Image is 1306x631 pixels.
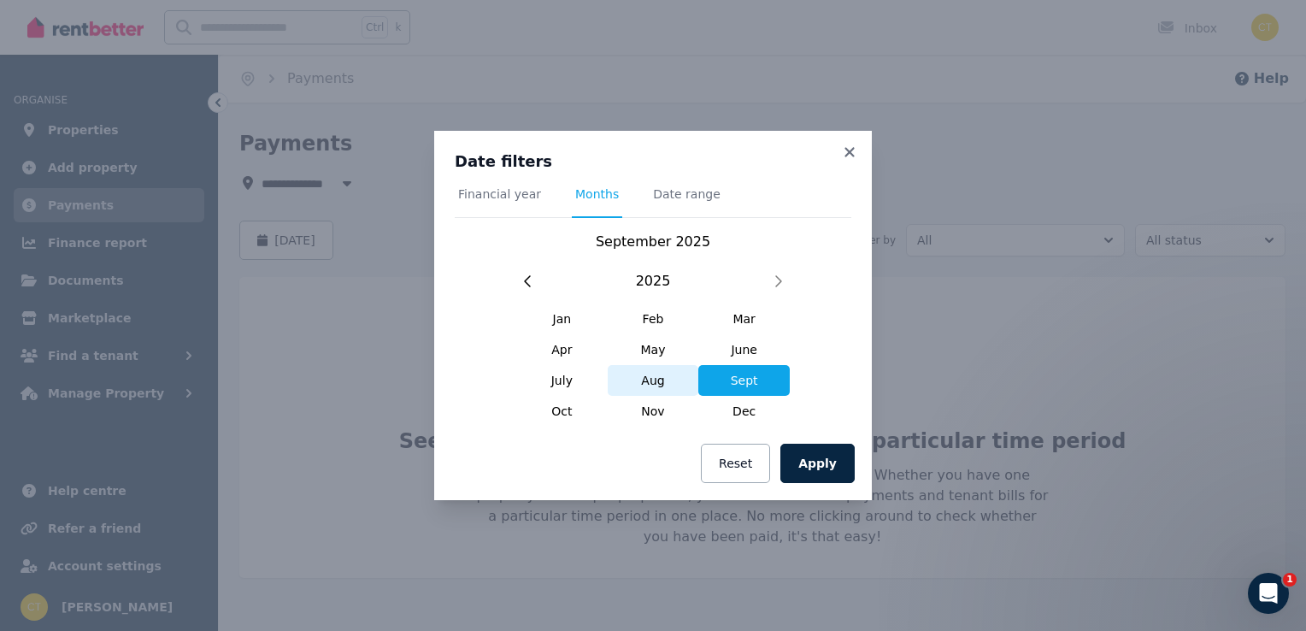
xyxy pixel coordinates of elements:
[608,304,699,334] span: Feb
[698,365,790,396] span: Sept
[516,334,608,365] span: Apr
[516,365,608,396] span: July
[1248,573,1289,614] iframe: Intercom live chat
[516,396,608,427] span: Oct
[455,186,851,218] nav: Tabs
[698,396,790,427] span: Dec
[516,304,608,334] span: Jan
[653,186,721,203] span: Date range
[458,186,541,203] span: Financial year
[575,186,619,203] span: Months
[608,365,699,396] span: Aug
[636,271,671,292] span: 2025
[455,151,851,172] h3: Date filters
[1283,573,1297,587] span: 1
[780,444,855,483] button: Apply
[701,444,770,483] button: Reset
[698,304,790,334] span: Mar
[698,334,790,365] span: June
[608,396,699,427] span: Nov
[596,233,710,250] span: September 2025
[608,334,699,365] span: May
